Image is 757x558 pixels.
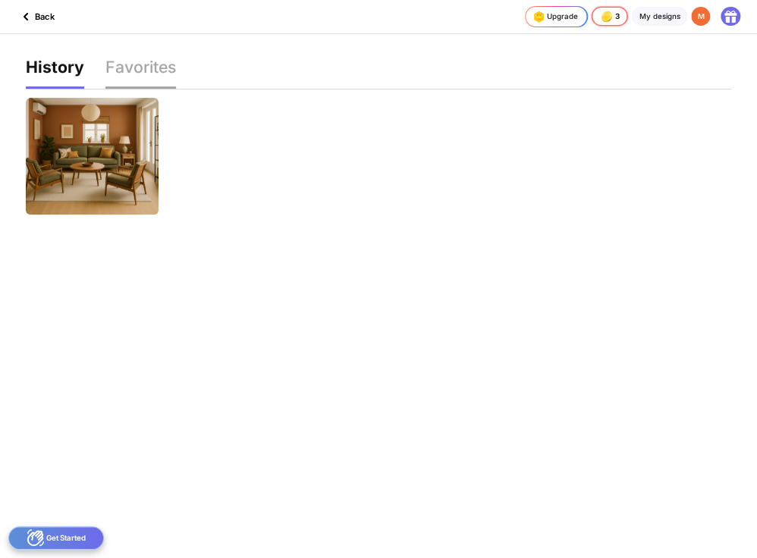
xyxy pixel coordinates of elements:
div: Get Started [8,526,104,550]
div: History [26,59,84,88]
span: 3 [615,12,621,20]
div: Back [17,8,55,26]
div: Favorites [105,59,176,88]
div: M [691,7,710,26]
img: e124565b-677f-41f2-8482-4c95a1add2e0131cfb0c-2b97-4334-931a-3c47998937a6.webp [26,98,159,215]
div: Upgrade [530,8,578,25]
div: My designs [632,7,687,26]
img: upgrade-nav-btn-icon.gif [530,8,547,25]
